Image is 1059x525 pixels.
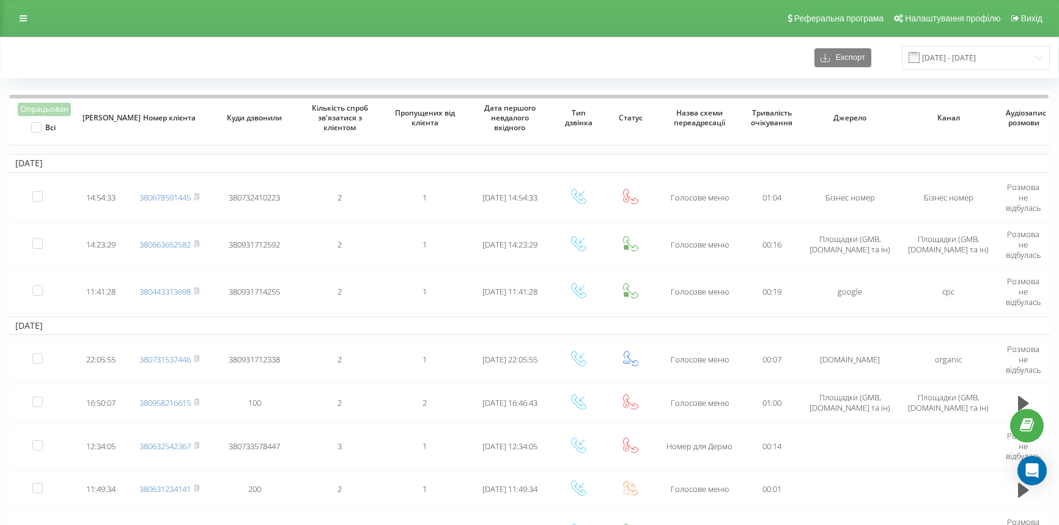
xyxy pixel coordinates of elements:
[742,222,801,267] td: 00:16
[794,13,884,23] span: Реферальна програма
[814,48,871,67] button: Експорт
[899,384,998,421] td: Площадки (GMB, [DOMAIN_NAME] та ін)
[657,384,742,421] td: Голосове меню
[657,424,742,468] td: Номер для Дермо
[899,222,998,267] td: Площадки (GMB, [DOMAIN_NAME] та ін)
[482,441,537,452] span: [DATE] 12:34:05
[561,108,597,127] span: Тип дзвінка
[83,113,119,123] span: [PERSON_NAME]
[338,286,342,297] span: 2
[830,53,865,62] span: Експорт
[899,337,998,382] td: organic
[9,154,1050,172] td: [DATE]
[422,483,427,494] span: 1
[1006,108,1042,127] span: Аудіозапис розмови
[75,471,127,507] td: 11:49:34
[9,317,1050,335] td: [DATE]
[229,441,280,452] span: 380733578447
[742,270,801,314] td: 00:19
[899,175,998,220] td: Бізнес номер
[667,108,732,127] span: Назва схеми переадресації
[1006,229,1041,260] span: Розмова не відбулась
[482,192,537,203] span: [DATE] 14:54:33
[139,192,191,203] a: 380678591445
[229,239,280,250] span: 380931712592
[392,108,457,127] span: Пропущених від клієнта
[482,483,537,494] span: [DATE] 11:49:34
[75,384,127,421] td: 16:50:07
[229,354,280,365] span: 380931712338
[613,113,649,123] span: Статус
[1006,430,1041,462] span: Розмова не відбулась
[422,397,427,408] span: 2
[742,471,801,507] td: 00:01
[338,239,342,250] span: 2
[910,113,987,123] span: Канал
[139,286,191,297] a: 380443313698
[801,175,899,220] td: Бізнес номер
[742,424,801,468] td: 00:14
[75,222,127,267] td: 14:23:29
[338,483,342,494] span: 2
[338,354,342,365] span: 2
[1021,13,1042,23] span: Вихід
[1006,343,1041,375] span: Розмова не відбулась
[31,122,55,133] label: Всі
[422,286,427,297] span: 1
[1006,276,1041,307] span: Розмова не відбулась
[422,354,427,365] span: 1
[657,222,742,267] td: Голосове меню
[139,397,191,408] a: 380958216615
[905,13,1000,23] span: Налаштування профілю
[751,108,793,127] span: Тривалість очікування
[248,483,261,494] span: 200
[139,354,191,365] a: 380731537446
[229,286,280,297] span: 380931714255
[482,354,537,365] span: [DATE] 22:05:55
[422,441,427,452] span: 1
[137,113,202,123] span: Номер клієнта
[801,270,899,314] td: google
[75,270,127,314] td: 11:41:28
[139,239,191,250] a: 380663652582
[801,222,899,267] td: Площадки (GMB, [DOMAIN_NAME] та ін)
[338,397,342,408] span: 2
[801,384,899,421] td: Площадки (GMB, [DOMAIN_NAME] та ін)
[657,471,742,507] td: Голосове меню
[75,424,127,468] td: 12:34:05
[482,397,537,408] span: [DATE] 16:46:43
[742,175,801,220] td: 01:04
[801,337,899,382] td: [DOMAIN_NAME]
[899,270,998,314] td: cpc
[139,483,191,494] a: 380631234141
[248,397,261,408] span: 100
[422,192,427,203] span: 1
[742,337,801,382] td: 00:07
[307,103,372,132] span: Кількість спроб зв'язатися з клієнтом
[229,192,280,203] span: 380732410223
[139,441,191,452] a: 380632542367
[482,286,537,297] span: [DATE] 11:41:28
[482,239,537,250] span: [DATE] 14:23:29
[222,113,287,123] span: Куди дзвонили
[657,337,742,382] td: Голосове меню
[811,113,889,123] span: Джерело
[75,337,127,382] td: 22:05:55
[1006,182,1041,213] span: Розмова не відбулась
[75,175,127,220] td: 14:54:33
[338,441,342,452] span: 3
[657,270,742,314] td: Голосове меню
[477,103,542,132] span: Дата першого невдалого вхідного
[657,175,742,220] td: Голосове меню
[422,239,427,250] span: 1
[1017,456,1047,485] div: Open Intercom Messenger
[338,192,342,203] span: 2
[742,384,801,421] td: 01:00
